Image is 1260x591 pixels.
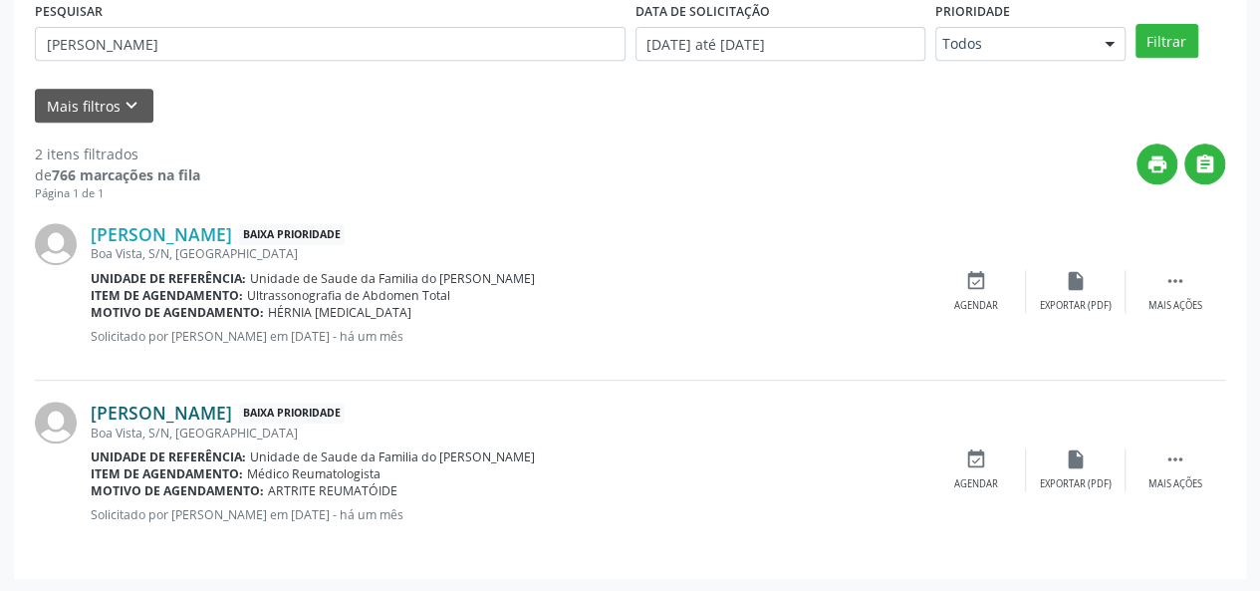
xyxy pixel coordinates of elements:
[1065,448,1087,470] i: insert_drive_file
[239,224,345,245] span: Baixa Prioridade
[250,270,535,287] span: Unidade de Saude da Familia do [PERSON_NAME]
[965,448,987,470] i: event_available
[1040,299,1112,313] div: Exportar (PDF)
[1146,153,1168,175] i: print
[247,287,450,304] span: Ultrassonografia de Abdomen Total
[942,34,1085,54] span: Todos
[35,223,77,265] img: img
[1136,144,1177,184] button: print
[1164,270,1186,292] i: 
[91,223,232,245] a: [PERSON_NAME]
[91,425,926,442] div: Boa Vista, S/N, [GEOGRAPHIC_DATA]
[954,477,998,491] div: Agendar
[91,287,243,304] b: Item de agendamento:
[1148,299,1202,313] div: Mais ações
[91,270,246,287] b: Unidade de referência:
[35,164,200,185] div: de
[91,245,926,262] div: Boa Vista, S/N, [GEOGRAPHIC_DATA]
[635,27,925,61] input: Selecione um intervalo
[247,465,380,482] span: Médico Reumatologista
[91,506,926,523] p: Solicitado por [PERSON_NAME] em [DATE] - há um mês
[239,403,345,424] span: Baixa Prioridade
[121,95,142,117] i: keyboard_arrow_down
[954,299,998,313] div: Agendar
[1040,477,1112,491] div: Exportar (PDF)
[1065,270,1087,292] i: insert_drive_file
[35,89,153,124] button: Mais filtroskeyboard_arrow_down
[1164,448,1186,470] i: 
[965,270,987,292] i: event_available
[35,185,200,202] div: Página 1 de 1
[35,144,200,164] div: 2 itens filtrados
[52,165,200,184] strong: 766 marcações na fila
[91,304,264,321] b: Motivo de agendamento:
[91,328,926,345] p: Solicitado por [PERSON_NAME] em [DATE] - há um mês
[1194,153,1216,175] i: 
[1184,144,1225,184] button: 
[1135,24,1198,58] button: Filtrar
[1148,477,1202,491] div: Mais ações
[250,448,535,465] span: Unidade de Saude da Familia do [PERSON_NAME]
[91,465,243,482] b: Item de agendamento:
[268,304,411,321] span: HÉRNIA [MEDICAL_DATA]
[35,27,626,61] input: Nome, CNS
[35,402,77,443] img: img
[268,482,397,499] span: ARTRITE REUMATÓIDE
[91,402,232,424] a: [PERSON_NAME]
[91,448,246,465] b: Unidade de referência:
[91,482,264,499] b: Motivo de agendamento:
